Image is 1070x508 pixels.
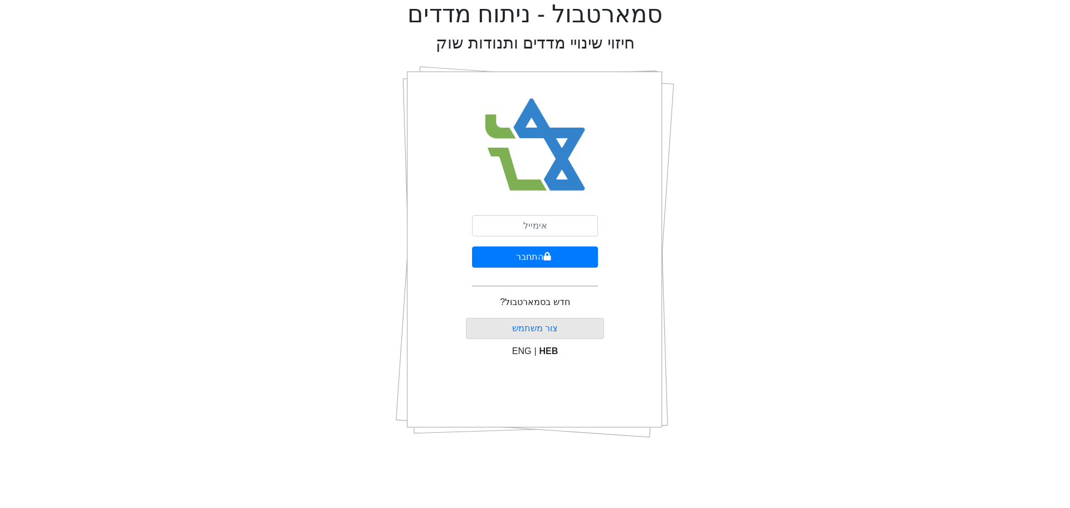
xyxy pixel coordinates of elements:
[472,246,598,268] button: התחבר
[539,346,558,356] span: HEB
[512,323,558,333] a: צור משתמש
[466,318,605,339] button: צור משתמש
[475,84,596,206] img: Smart Bull
[472,215,598,236] input: אימייל
[500,296,570,309] p: חדש בסמארטבול?
[436,33,635,53] h2: חיזוי שינויי מדדים ותנודות שוק
[512,346,532,356] span: ENG
[534,346,536,356] span: |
